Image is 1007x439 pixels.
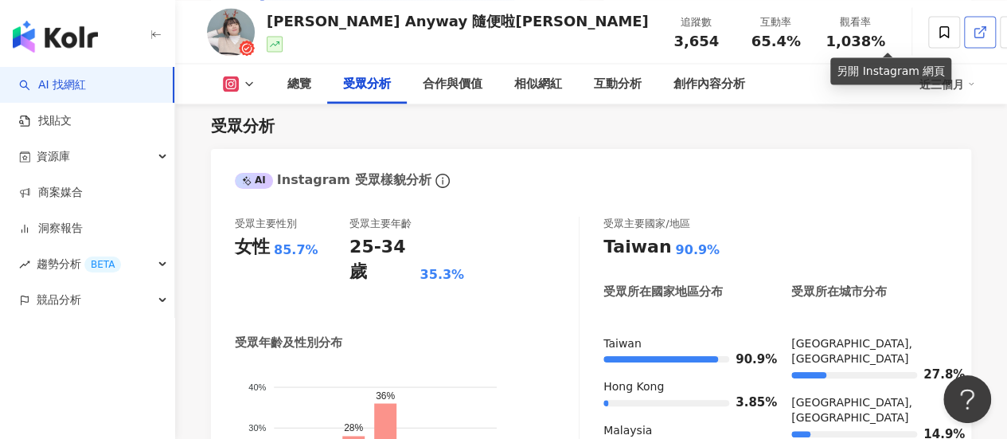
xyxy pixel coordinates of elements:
[603,423,759,439] div: Malaysia
[84,257,121,272] div: BETA
[673,33,719,49] span: 3,654
[19,77,86,93] a: searchAI 找網紅
[274,241,318,259] div: 85.7%
[19,259,30,270] span: rise
[746,14,806,30] div: 互動率
[923,369,947,381] span: 27.8%
[343,74,391,93] div: 受眾分析
[791,395,947,426] div: [GEOGRAPHIC_DATA], [GEOGRAPHIC_DATA]
[248,423,266,433] tspan: 30%
[433,171,452,190] span: info-circle
[603,217,689,231] div: 受眾主要國家/地區
[420,266,464,284] div: 35.3%
[235,173,273,189] div: AI
[19,221,83,237] a: 洞察報告
[603,284,723,300] div: 受眾所在國家地區分布
[675,241,720,259] div: 90.9%
[248,382,266,392] tspan: 40%
[736,354,759,366] span: 90.9%
[791,336,947,367] div: [GEOGRAPHIC_DATA], [GEOGRAPHIC_DATA]
[603,379,759,395] div: Hong Kong
[791,284,887,300] div: 受眾所在城市分布
[37,282,81,318] span: 競品分析
[826,14,886,30] div: 觀看率
[830,57,951,84] div: 另開 Instagram 網頁
[736,397,759,409] span: 3.85%
[751,33,800,49] span: 65.4%
[287,74,311,93] div: 總覽
[943,375,991,423] iframe: Help Scout Beacon - Open
[37,246,121,282] span: 趨勢分析
[594,74,642,93] div: 互動分析
[235,171,431,189] div: Instagram 受眾樣貌分析
[37,139,70,174] span: 資源庫
[207,8,255,56] img: KOL Avatar
[235,335,342,351] div: 受眾年齡及性別分布
[603,336,759,352] div: Taiwan
[267,11,649,31] div: [PERSON_NAME] Anyway 隨便啦[PERSON_NAME]
[235,235,270,260] div: 女性
[673,74,745,93] div: 創作內容分析
[423,74,482,93] div: 合作與價值
[235,217,297,231] div: 受眾主要性別
[666,14,727,30] div: 追蹤數
[514,74,562,93] div: 相似網紅
[603,235,671,260] div: Taiwan
[349,217,412,231] div: 受眾主要年齡
[19,185,83,201] a: 商案媒合
[19,113,72,129] a: 找貼文
[211,115,275,137] div: 受眾分析
[13,21,98,53] img: logo
[826,33,885,49] span: 1,038%
[349,235,416,284] div: 25-34 歲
